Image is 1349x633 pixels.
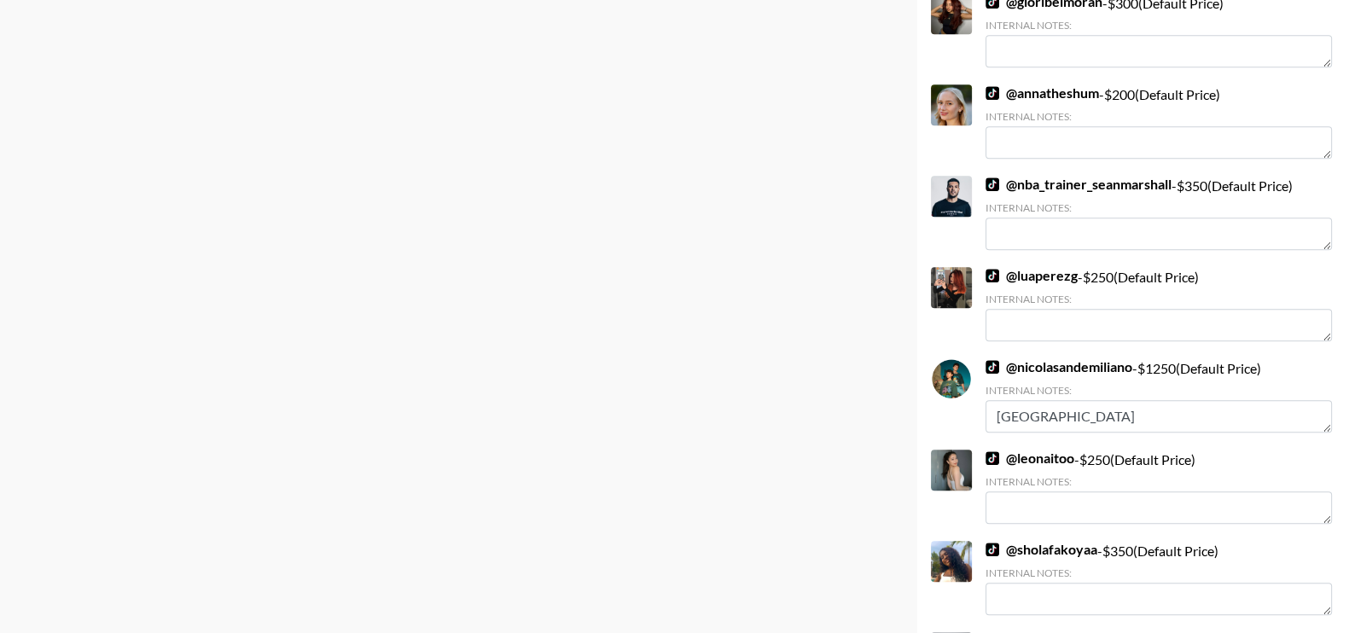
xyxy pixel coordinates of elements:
[986,201,1332,214] div: Internal Notes:
[986,84,1099,102] a: @annatheshum
[986,176,1172,193] a: @nba_trainer_seanmarshall
[986,84,1332,159] div: - $ 200 (Default Price)
[986,110,1332,123] div: Internal Notes:
[986,360,999,374] img: TikTok
[986,177,999,191] img: TikTok
[986,358,1132,375] a: @nicolasandemiliano
[986,400,1332,433] textarea: [GEOGRAPHIC_DATA]
[986,19,1332,32] div: Internal Notes:
[986,541,1097,558] a: @sholafakoyaa
[986,269,999,282] img: TikTok
[986,450,1074,467] a: @leonaitoo
[986,267,1332,341] div: - $ 250 (Default Price)
[986,475,1332,488] div: Internal Notes:
[986,451,999,465] img: TikTok
[986,541,1332,615] div: - $ 350 (Default Price)
[986,176,1332,250] div: - $ 350 (Default Price)
[986,566,1332,579] div: Internal Notes:
[986,358,1332,433] div: - $ 1250 (Default Price)
[986,543,999,556] img: TikTok
[986,86,999,100] img: TikTok
[986,384,1332,397] div: Internal Notes:
[986,267,1078,284] a: @luaperezg
[986,293,1332,305] div: Internal Notes:
[986,450,1332,524] div: - $ 250 (Default Price)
